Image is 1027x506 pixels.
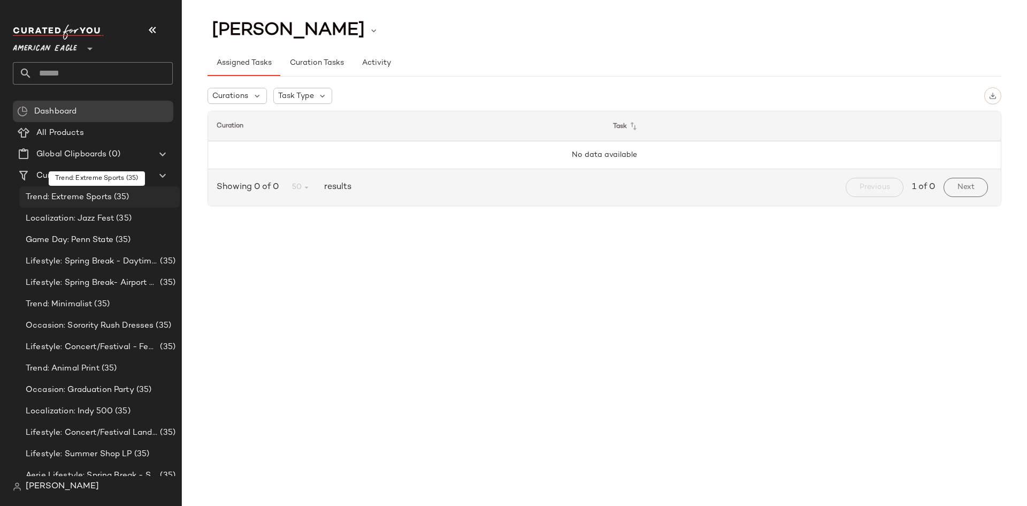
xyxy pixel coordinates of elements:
span: American Eagle [13,36,77,56]
span: (35) [112,191,129,203]
button: Next [944,178,988,197]
span: (35) [132,448,150,460]
span: (35) [154,320,171,332]
th: Task [604,111,1001,141]
span: (35) [92,298,110,311]
span: (34) [75,170,93,182]
span: (35) [99,362,117,375]
td: No data available [208,141,1001,169]
span: (35) [158,427,175,439]
span: Localization: Indy 500 [26,405,113,418]
span: 1 of 0 [912,181,935,194]
span: Occasion: Graduation Party [26,384,134,396]
img: cfy_white_logo.C9jOOHJF.svg [13,25,104,40]
span: (35) [158,470,175,482]
img: svg%3e [989,92,997,100]
span: (35) [113,234,131,246]
span: Trend: Extreme Sports [26,191,112,203]
span: All Products [36,127,84,139]
span: Curation Tasks [289,59,343,67]
span: Dashboard [34,105,76,118]
span: Activity [362,59,391,67]
span: (35) [158,341,175,353]
span: Lifestyle: Spring Break - Daytime Casual [26,255,158,268]
span: Assigned Tasks [216,59,272,67]
span: Curations [36,170,75,182]
span: (35) [158,277,175,289]
span: Localization: Jazz Fest [26,213,114,225]
span: Aerie Lifestyle: Spring Break - Sporty [26,470,158,482]
span: (35) [134,384,152,396]
span: Lifestyle: Concert/Festival Landing Page [26,427,158,439]
th: Curation [208,111,604,141]
span: Lifestyle: Summer Shop LP [26,448,132,460]
span: Lifestyle: Concert/Festival - Femme [26,341,158,353]
span: Showing 0 of 0 [217,181,283,194]
span: (0) [106,148,120,161]
span: (35) [158,255,175,268]
span: (35) [113,405,131,418]
span: Curations [212,90,248,102]
span: Game Day: Penn State [26,234,113,246]
span: results [320,181,351,194]
span: Occasion: Sorority Rush Dresses [26,320,154,332]
img: svg%3e [17,106,28,117]
span: Next [957,183,975,192]
span: Trend: Animal Print [26,362,99,375]
span: (35) [114,213,132,225]
span: Trend: Minimalist [26,298,92,311]
img: svg%3e [13,482,21,491]
span: Global Clipboards [36,148,106,161]
span: [PERSON_NAME] [26,480,99,493]
span: [PERSON_NAME] [212,20,365,41]
span: Task Type [278,90,314,102]
span: Lifestyle: Spring Break- Airport Style [26,277,158,289]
